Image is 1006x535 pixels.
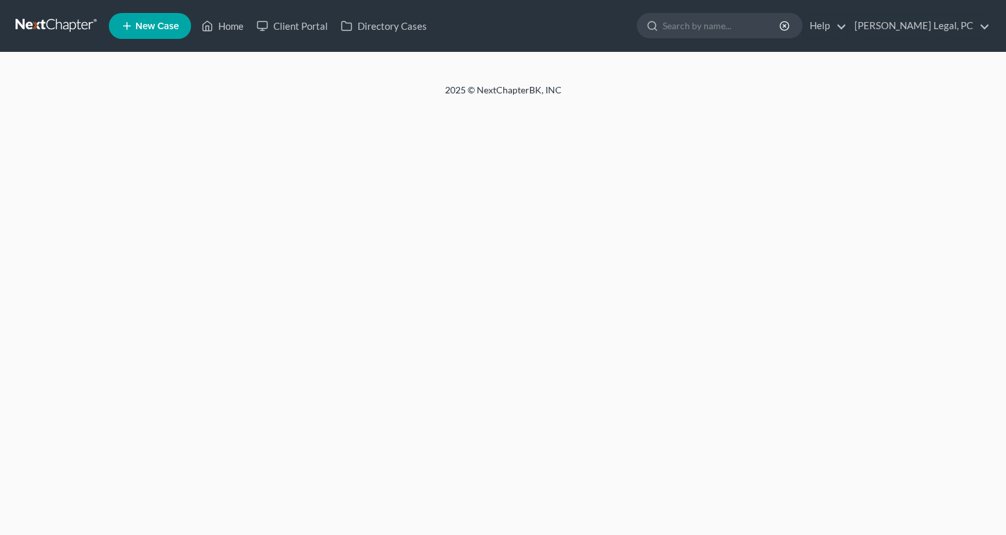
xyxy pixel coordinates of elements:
a: Client Portal [250,14,334,38]
div: 2025 © NextChapterBK, INC [134,84,873,107]
a: Help [803,14,847,38]
input: Search by name... [663,14,781,38]
a: [PERSON_NAME] Legal, PC [848,14,990,38]
a: Home [195,14,250,38]
span: New Case [135,21,179,31]
a: Directory Cases [334,14,433,38]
